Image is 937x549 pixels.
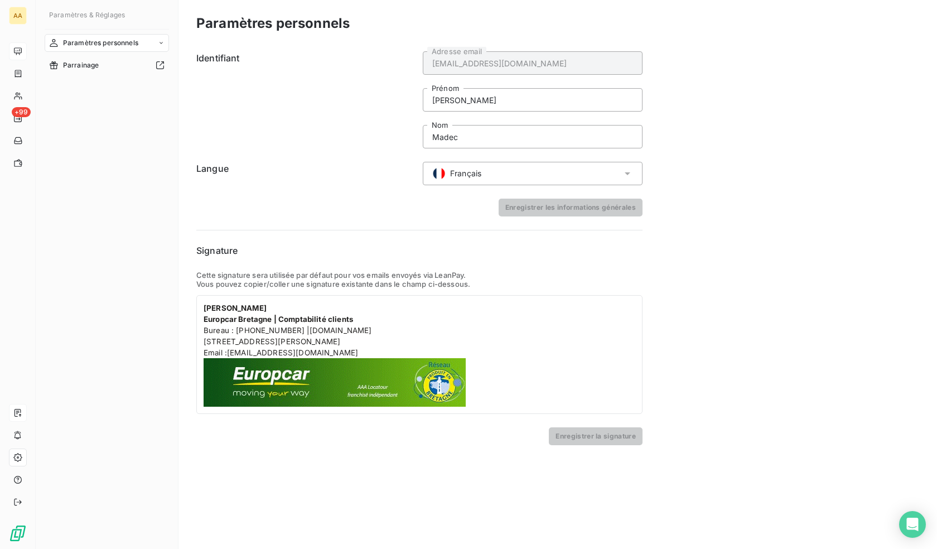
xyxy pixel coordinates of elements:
span: Paramètres & Réglages [49,11,125,19]
a: [EMAIL_ADDRESS][DOMAIN_NAME] [227,348,358,357]
span: Paramètres personnels [63,38,138,48]
span: [DOMAIN_NAME] [310,326,372,335]
h3: Paramètres personnels [196,13,350,33]
span: Bureau : [PHONE_NUMBER] | [204,326,310,335]
input: placeholder [423,88,643,112]
span: Parrainage [63,60,99,70]
input: placeholder [423,125,643,148]
a: Parrainage [45,56,169,74]
p: Vous pouvez copier/coller une signature existante dans le champ ci-dessous. [196,280,643,288]
h6: Signature [196,244,643,257]
span: [STREET_ADDRESS][PERSON_NAME] [204,337,340,346]
div: AA [9,7,27,25]
span: Europcar Bretagne | Comptabilité clients [204,315,353,324]
input: placeholder [423,51,643,75]
h6: Langue [196,162,416,185]
span: Email : [204,348,227,357]
a: [DOMAIN_NAME] [310,325,372,335]
span: +99 [12,107,31,117]
span: Français [450,168,481,179]
span: [PERSON_NAME] [204,304,267,312]
img: Logo LeanPay [9,524,27,542]
img: LOGO SIGNATURE [204,358,466,407]
h6: Identifiant [196,51,416,148]
button: Enregistrer les informations générales [499,199,643,216]
p: Cette signature sera utilisée par défaut pour vos emails envoyés via LeanPay. [196,271,643,280]
div: Open Intercom Messenger [899,511,926,538]
button: Enregistrer la signature [549,427,643,445]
